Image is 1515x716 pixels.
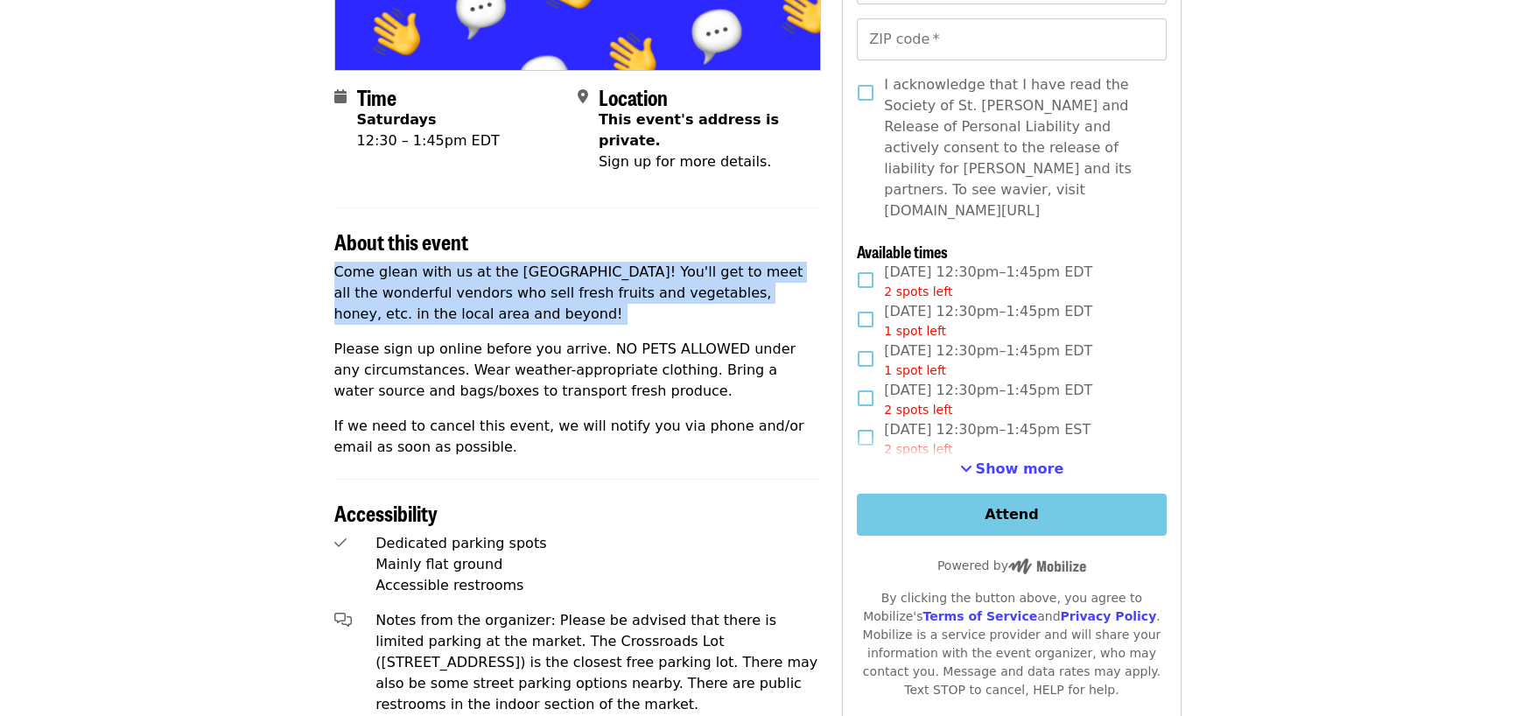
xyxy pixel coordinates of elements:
[599,153,771,170] span: Sign up for more details.
[884,301,1092,340] span: [DATE] 12:30pm–1:45pm EDT
[884,380,1092,419] span: [DATE] 12:30pm–1:45pm EDT
[976,460,1064,477] span: Show more
[884,262,1092,301] span: [DATE] 12:30pm–1:45pm EDT
[884,284,952,298] span: 2 spots left
[578,88,588,105] i: map-marker-alt icon
[334,262,822,325] p: Come glean with us at the [GEOGRAPHIC_DATA]! You'll get to meet all the wonderful vendors who sel...
[884,340,1092,380] span: [DATE] 12:30pm–1:45pm EDT
[375,533,821,554] div: Dedicated parking spots
[922,609,1037,623] a: Terms of Service
[1060,609,1156,623] a: Privacy Policy
[884,324,946,338] span: 1 spot left
[334,535,347,551] i: check icon
[375,554,821,575] div: Mainly flat ground
[357,81,396,112] span: Time
[884,74,1152,221] span: I acknowledge that I have read the Society of St. [PERSON_NAME] and Release of Personal Liability...
[857,18,1166,60] input: ZIP code
[375,612,817,712] span: Notes from the organizer: Please be advised that there is limited parking at the market. The Cros...
[357,130,500,151] div: 12:30 – 1:45pm EDT
[884,419,1091,459] span: [DATE] 12:30pm–1:45pm EST
[334,88,347,105] i: calendar icon
[857,494,1166,536] button: Attend
[357,111,437,128] strong: Saturdays
[334,497,438,528] span: Accessibility
[884,442,952,456] span: 2 spots left
[857,240,948,263] span: Available times
[334,416,822,458] p: If we need to cancel this event, we will notify you via phone and/or email as soon as possible.
[884,403,952,417] span: 2 spots left
[857,589,1166,699] div: By clicking the button above, you agree to Mobilize's and . Mobilize is a service provider and wi...
[599,111,779,149] span: This event's address is private.
[937,558,1086,572] span: Powered by
[884,363,946,377] span: 1 spot left
[599,81,668,112] span: Location
[334,339,822,402] p: Please sign up online before you arrive. NO PETS ALLOWED under any circumstances. Wear weather-ap...
[334,226,468,256] span: About this event
[334,612,352,628] i: comments-alt icon
[960,459,1064,480] button: See more timeslots
[375,575,821,596] div: Accessible restrooms
[1008,558,1086,574] img: Powered by Mobilize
